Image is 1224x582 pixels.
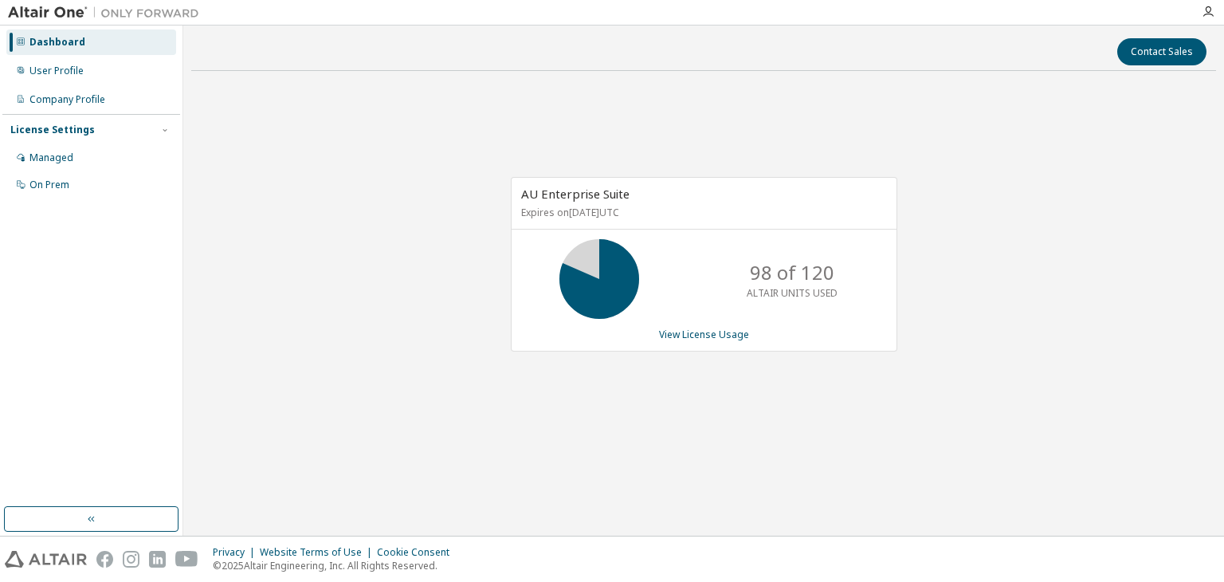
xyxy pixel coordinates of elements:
div: Website Terms of Use [260,546,377,559]
span: AU Enterprise Suite [521,186,630,202]
p: Expires on [DATE] UTC [521,206,883,219]
div: User Profile [29,65,84,77]
img: instagram.svg [123,551,139,568]
a: View License Usage [659,328,749,341]
div: Dashboard [29,36,85,49]
img: facebook.svg [96,551,113,568]
div: Privacy [213,546,260,559]
div: Company Profile [29,93,105,106]
p: 98 of 120 [750,259,834,286]
div: License Settings [10,124,95,136]
img: youtube.svg [175,551,198,568]
button: Contact Sales [1117,38,1206,65]
img: linkedin.svg [149,551,166,568]
div: Cookie Consent [377,546,459,559]
div: On Prem [29,179,69,191]
p: ALTAIR UNITS USED [747,286,838,300]
div: Managed [29,151,73,164]
img: altair_logo.svg [5,551,87,568]
img: Altair One [8,5,207,21]
p: © 2025 Altair Engineering, Inc. All Rights Reserved. [213,559,459,572]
